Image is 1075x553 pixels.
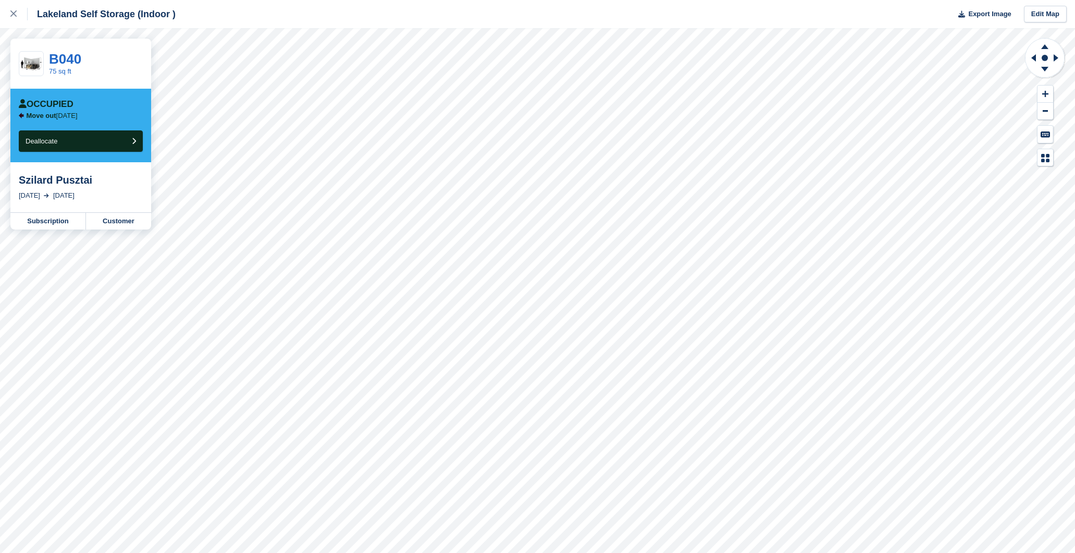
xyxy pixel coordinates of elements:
[1037,149,1053,166] button: Map Legend
[19,174,143,186] div: Szilard Pusztai
[44,194,49,198] img: arrow-right-light-icn-cde0832a797a2874e46488d9cf13f60e5c3a73dbe684e267c42b8395dfbc2abf.svg
[10,213,86,230] a: Subscription
[19,99,73,110] div: Occupied
[19,113,24,118] img: arrow-left-icn-90495f2de72eb5bd0bd1c3c35deca35cc13f817d75bef06ecd7c0b315636ce7e.svg
[27,112,78,120] p: [DATE]
[86,213,151,230] a: Customer
[1037,126,1053,143] button: Keyboard Shortcuts
[1037,86,1053,103] button: Zoom In
[19,190,40,201] div: [DATE]
[1037,103,1053,120] button: Zoom Out
[49,51,81,67] a: B040
[49,67,71,75] a: 75 sq ft
[26,137,57,145] span: Deallocate
[19,130,143,152] button: Deallocate
[53,190,75,201] div: [DATE]
[27,112,56,119] span: Move out
[19,55,43,73] img: 75.jpg
[952,6,1011,23] button: Export Image
[28,8,176,20] div: Lakeland Self Storage (Indoor )
[968,9,1011,19] span: Export Image
[1024,6,1067,23] a: Edit Map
